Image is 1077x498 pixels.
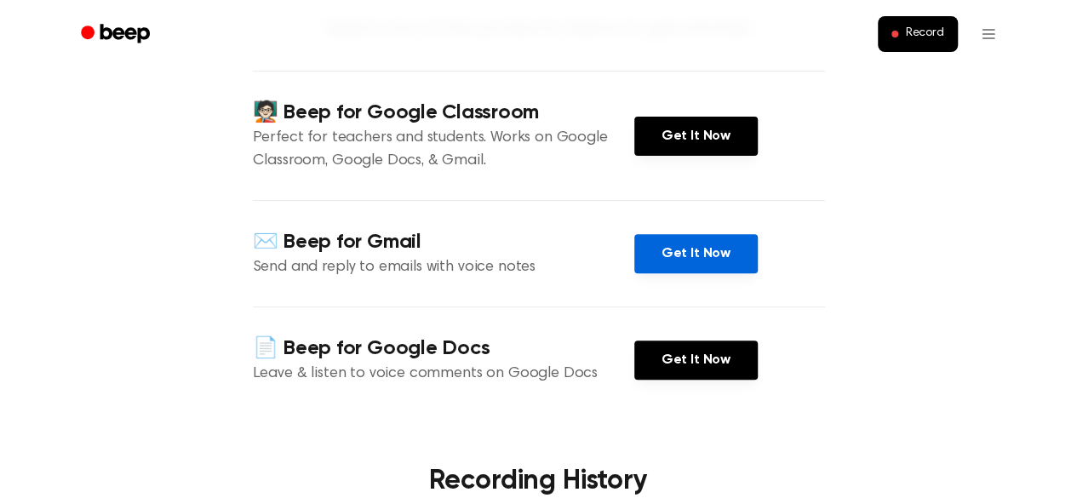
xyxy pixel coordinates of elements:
p: Leave & listen to voice comments on Google Docs [253,363,634,386]
h4: 📄 Beep for Google Docs [253,335,634,363]
h4: ✉️ Beep for Gmail [253,228,634,256]
a: Get It Now [634,234,758,273]
a: Get It Now [634,117,758,156]
button: Record [878,16,957,52]
h4: 🧑🏻‍🏫 Beep for Google Classroom [253,99,634,127]
a: Get It Now [634,341,758,380]
a: Beep [69,18,165,51]
p: Perfect for teachers and students. Works on Google Classroom, Google Docs, & Gmail. [253,127,634,173]
span: Record [905,26,943,42]
button: Open menu [968,14,1009,54]
p: Send and reply to emails with voice notes [253,256,634,279]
